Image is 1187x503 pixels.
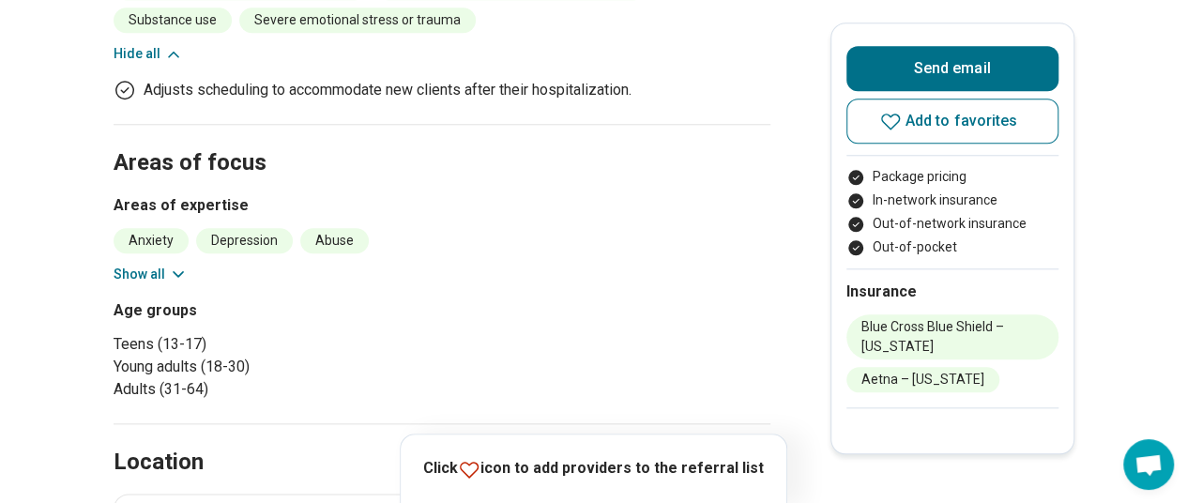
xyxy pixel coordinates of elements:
[239,8,476,33] li: Severe emotional stress or trauma
[114,265,188,284] button: Show all
[423,457,764,480] p: Click icon to add providers to the referral list
[114,8,232,33] li: Substance use
[114,102,770,179] h2: Areas of focus
[846,167,1058,257] ul: Payment options
[114,194,770,217] h3: Areas of expertise
[114,44,183,64] button: Hide all
[846,281,1058,303] h2: Insurance
[846,314,1058,359] li: Blue Cross Blue Shield – [US_STATE]
[114,447,204,479] h2: Location
[114,228,189,253] li: Anxiety
[114,333,434,356] li: Teens (13-17)
[905,114,1018,129] span: Add to favorites
[114,356,434,378] li: Young adults (18-30)
[114,299,434,322] h3: Age groups
[846,167,1058,187] li: Package pricing
[196,228,293,253] li: Depression
[144,79,632,101] p: Adjusts scheduling to accommodate new clients after their hospitalization.
[846,191,1058,210] li: In-network insurance
[1123,439,1174,490] div: Open chat
[846,367,999,392] li: Aetna – [US_STATE]
[300,228,369,253] li: Abuse
[846,46,1058,91] button: Send email
[846,237,1058,257] li: Out-of-pocket
[846,99,1058,144] button: Add to favorites
[114,378,434,401] li: Adults (31-64)
[846,214,1058,234] li: Out-of-network insurance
